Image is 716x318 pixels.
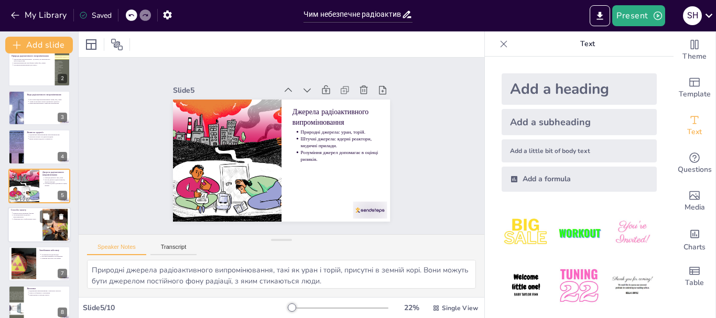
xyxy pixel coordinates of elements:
[29,138,67,140] p: Вплив залежить від дози та тривалості.
[12,54,52,57] p: Природа радіоактивного випромінювання
[502,109,657,135] div: Add a subheading
[29,101,67,103] p: Альфа-частки мають низьку проникаючу здатність.
[8,7,71,24] button: My Library
[678,164,712,176] span: Questions
[58,269,67,278] div: 7
[502,261,550,310] img: 4.jpeg
[83,36,100,53] div: Layout
[186,64,290,95] div: Slide 5
[296,110,385,148] p: Джерела радіоактивного випромінювання
[300,139,379,169] p: Штучні джерела: ядерні реактори, медичні прилади.
[29,98,67,101] p: Три основні види випромінювання: альфа, бета, гамма.
[55,210,68,223] button: Delete Slide
[45,179,67,182] p: Штучні джерела: ядерні реактори, медичні прилади.
[29,134,67,136] p: Радіоактивне випромінювання може викликати рак.
[29,136,67,138] p: Генетичні мутації є ще одним наслідком.
[674,107,715,145] div: Add text boxes
[555,261,603,310] img: 5.jpeg
[674,182,715,220] div: Add images, graphics, shapes or video
[674,31,715,69] div: Change the overall theme
[685,277,704,289] span: Table
[502,73,657,105] div: Add a heading
[87,244,146,255] button: Speaker Notes
[58,113,67,122] div: 3
[608,209,657,257] img: 3.jpeg
[29,292,67,294] p: Освіта та обізнаність є ключовими.
[45,177,67,179] p: Природні джерела: уран, торій.
[8,246,70,281] div: 7
[674,220,715,258] div: Add charts and graphs
[29,294,67,296] p: Знання джерел та методів захисту.
[674,145,715,182] div: Get real-time input from your audience
[14,58,51,62] p: Радіоактивне випромінювання - це енергія, що вивільняється при розпаді атомів.
[687,126,702,138] span: Text
[399,303,424,313] div: 22 %
[29,290,67,292] p: Радіоактивне випромінювання є серйозною загрозою.
[674,258,715,295] div: Add a table
[8,51,70,86] div: 2
[8,207,71,243] div: 6
[27,287,67,290] p: Висновки
[58,308,67,317] div: 8
[27,131,67,134] p: Вплив на здоров'я
[303,7,402,22] input: Insert title
[13,212,39,214] p: Використання свинцевих бар'єрів.
[41,258,67,260] p: Навчання персоналу про ризики.
[83,303,288,313] div: Slide 5 / 10
[555,209,603,257] img: 2.jpeg
[11,209,39,212] p: Способи захисту
[608,261,657,310] img: 6.jpeg
[302,133,381,156] p: Природні джерела: уран, торій.
[679,89,711,100] span: Template
[8,129,70,164] div: 4
[111,38,123,51] span: Position
[39,249,67,252] p: Запобігання небезпеці
[13,218,39,220] p: Обмеження часу в небезпечних зонах.
[502,209,550,257] img: 1.jpeg
[41,254,67,256] p: Дотримання заходів безпеки.
[87,260,476,289] textarea: Природні джерела радіоактивного випромінювання, такі як уран і торій, присутні в земній корі. Вон...
[8,169,70,203] div: 5
[41,256,67,258] p: Регулярні перевірки є необхідними.
[674,69,715,107] div: Add ready made slides
[42,171,67,177] p: Джерела радіоактивного випромінювання
[502,139,657,162] div: Add a little bit of body text
[684,242,706,253] span: Charts
[79,10,112,20] div: Saved
[29,103,67,105] p: Гамма-випромінювання є найбільш проникаючим.
[58,229,68,239] div: 6
[14,64,51,66] p: Розуміння ризиків важливе для захисту.
[150,244,197,255] button: Transcript
[40,210,52,223] button: Duplicate Slide
[27,93,67,96] p: Види радіоактивного випромінювання
[297,153,376,183] p: Розуміння джерел допомагає в оцінці ризиків.
[8,91,70,125] div: 3
[5,37,73,53] button: Add slide
[14,62,51,64] p: Випромінювання має різні форми: альфа, бета, гамма.
[590,5,610,26] button: Export to PowerPoint
[442,304,478,312] span: Single View
[58,74,67,83] div: 2
[58,152,67,161] div: 4
[13,214,39,218] p: Дистанціювання від джерел випромінювання.
[683,5,702,26] button: S H
[45,182,67,186] p: Розуміння джерел допомагає в оцінці ризиків.
[612,5,665,26] button: Present
[685,202,705,213] span: Media
[682,51,707,62] span: Theme
[502,167,657,192] div: Add a formula
[683,6,702,25] div: S H
[58,191,67,200] div: 5
[512,31,663,57] p: Text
